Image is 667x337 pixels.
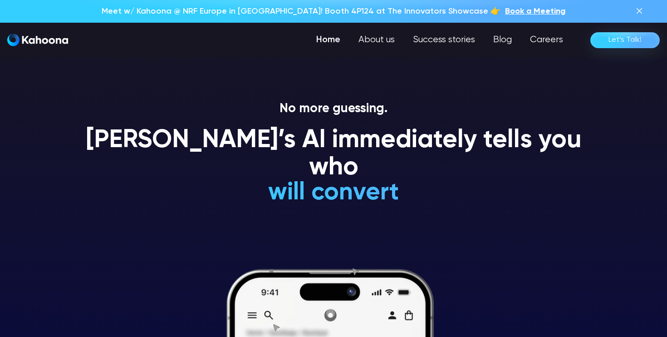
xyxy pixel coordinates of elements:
[307,31,349,49] a: Home
[608,33,642,47] div: Let’s Talk!
[349,31,404,49] a: About us
[484,31,521,49] a: Blog
[521,31,572,49] a: Careers
[75,101,592,117] p: No more guessing.
[505,5,565,17] a: Book a Meeting
[7,34,68,47] a: home
[7,34,68,46] img: Kahoona logo white
[404,31,484,49] a: Success stories
[505,7,565,15] span: Book a Meeting
[200,179,467,206] h1: will convert
[590,32,660,48] a: Let’s Talk!
[75,127,592,181] h1: [PERSON_NAME]’s AI immediately tells you who
[102,5,500,17] p: Meet w/ Kahoona @ NRF Europe in [GEOGRAPHIC_DATA]! Booth 4P124 at The Innovators Showcase 👉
